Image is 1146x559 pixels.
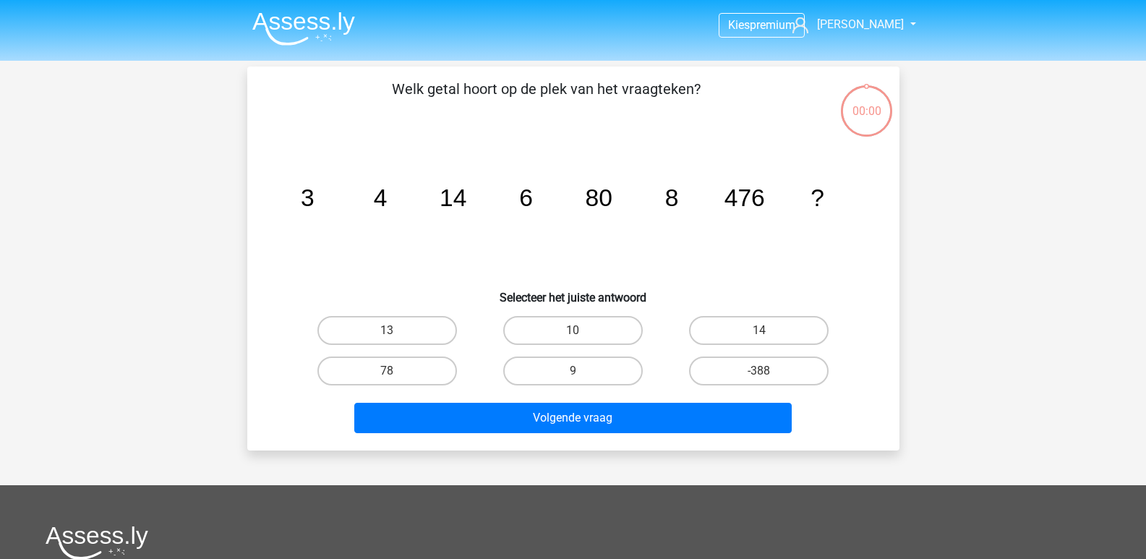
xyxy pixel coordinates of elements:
[719,15,804,35] a: Kiespremium
[373,184,387,211] tspan: 4
[689,316,829,345] label: 14
[300,184,314,211] tspan: 3
[519,184,533,211] tspan: 6
[585,184,612,211] tspan: 80
[354,403,792,433] button: Volgende vraag
[252,12,355,46] img: Assessly
[270,279,876,304] h6: Selecteer het juiste antwoord
[440,184,466,211] tspan: 14
[839,84,894,120] div: 00:00
[503,357,643,385] label: 9
[811,184,824,211] tspan: ?
[664,184,678,211] tspan: 8
[787,16,905,33] a: [PERSON_NAME]
[817,17,904,31] span: [PERSON_NAME]
[270,78,822,121] p: Welk getal hoort op de plek van het vraagteken?
[750,18,795,32] span: premium
[689,357,829,385] label: -388
[724,184,764,211] tspan: 476
[503,316,643,345] label: 10
[728,18,750,32] span: Kies
[317,357,457,385] label: 78
[317,316,457,345] label: 13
